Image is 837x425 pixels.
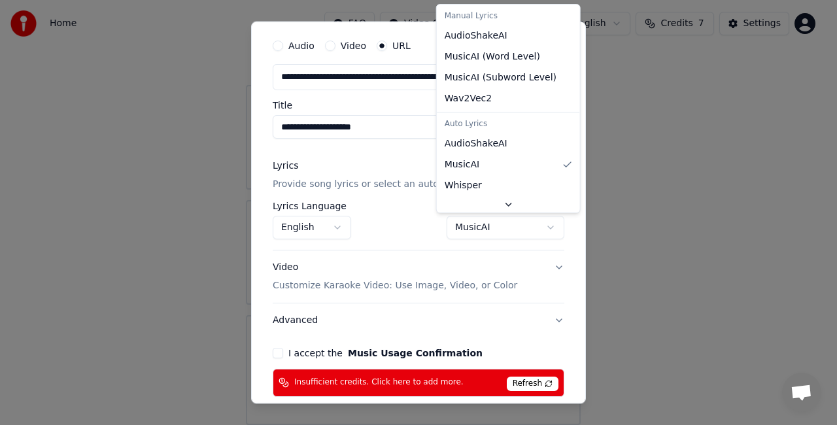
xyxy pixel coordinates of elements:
[445,92,492,105] span: Wav2Vec2
[439,7,577,25] div: Manual Lyrics
[445,137,507,150] span: AudioShakeAI
[445,50,540,63] span: MusicAI ( Word Level )
[445,158,480,171] span: MusicAI
[445,71,556,84] span: MusicAI ( Subword Level )
[445,29,507,42] span: AudioShakeAI
[445,179,482,192] span: Whisper
[439,115,577,133] div: Auto Lyrics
